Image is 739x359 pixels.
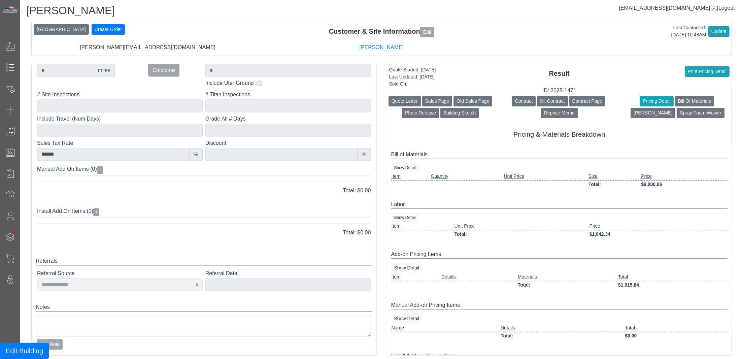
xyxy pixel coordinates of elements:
[34,24,89,35] button: [GEOGRAPHIC_DATA]
[36,257,372,266] div: Referrals
[391,130,728,138] h5: Pricing & Materials Breakdown
[205,79,254,88] label: Include Ufer Ground
[36,303,372,312] div: Notes
[500,324,625,332] td: Details
[32,229,376,237] div: Total: $0.00
[32,187,376,195] div: Total: $0.00
[389,96,421,106] button: Quote Letter
[708,26,730,37] button: Update
[454,230,589,238] td: Total:
[640,96,673,106] button: Pricing Detail
[389,73,436,80] div: Last Updated: [DATE]
[618,281,728,289] td: $1,915.84
[205,115,371,123] label: Grade All # Days
[389,66,436,73] div: Quote Started: [DATE]
[440,108,479,118] button: Building Sketch
[357,148,371,161] div: %
[588,180,641,188] td: Total:
[671,24,706,38] div: Last Contacted: [DATE] 10:48AM
[391,172,431,181] td: Item
[37,115,203,123] label: Include Travel (Num Days)
[37,270,203,278] label: Referral Source
[677,108,724,118] button: Spray Foam Waiver
[517,281,618,289] td: Total:
[402,108,439,118] button: Photo Release
[431,172,504,181] td: Quantity
[589,222,728,230] td: Price
[391,314,423,324] button: Show Detail
[37,339,63,350] button: Add Note
[387,87,732,95] div: ID: 2025-1471
[391,163,419,172] button: Show Detail
[537,96,568,106] button: Kit Contract
[619,5,717,11] a: [EMAIL_ADDRESS][DOMAIN_NAME]
[391,263,423,273] button: Show Detail
[391,250,728,259] div: Add-on Pricing Items
[422,96,452,106] button: Sales Page
[189,148,203,161] div: %
[37,91,203,99] label: # Site Inspections
[205,270,371,278] label: Referral Detail
[26,4,737,19] h1: [PERSON_NAME]
[500,332,625,340] td: Total:
[641,180,728,188] td: $9,000.86
[31,43,265,52] div: [PERSON_NAME][EMAIL_ADDRESS][DOMAIN_NAME]
[569,96,606,106] button: Contract Page
[675,96,714,106] button: Bill Of Materials
[37,206,371,218] div: Install Add On Items (0)
[391,324,501,332] td: Name
[685,66,730,77] button: Print Pricing Detail
[641,172,728,181] td: Price
[517,273,618,281] td: Materials
[389,80,436,88] div: Sold On:
[205,91,371,99] label: # Titan Inspections
[454,96,492,106] button: Old Sales Page
[93,208,99,216] button: +
[625,324,728,332] td: Total
[588,172,641,181] td: Size
[619,4,735,12] div: |
[360,44,404,50] a: [PERSON_NAME]
[391,222,454,230] td: Item
[420,27,434,37] button: Edit
[625,332,728,340] td: $0.00
[391,301,728,309] div: Manual Add-on Pricing Items
[205,139,371,148] label: Discount
[37,164,371,176] div: Manual Add On Items (0)
[391,273,441,281] td: Item
[441,273,517,281] td: Details
[94,64,115,77] div: miles
[97,166,103,174] button: +
[391,213,419,222] button: Show Detail
[618,273,728,281] td: Total
[504,172,588,181] td: Unit Price
[454,222,589,230] td: Unit Price
[541,108,578,118] button: Reprice Memo
[718,5,735,11] span: Logout
[2,6,19,13] img: Metals Direct Inc Logo
[32,26,732,37] div: Customer & Site Information
[631,108,675,118] button: [PERSON_NAME]
[387,68,732,78] div: Result
[512,96,536,106] button: Contract
[391,200,728,209] div: Labor
[37,139,203,148] label: Sales Tax Rate
[6,222,24,244] span: •
[391,151,728,159] div: Bill of Materials
[589,230,728,238] td: $1,842.34
[92,24,125,35] button: Create Order
[148,64,179,77] button: Calculate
